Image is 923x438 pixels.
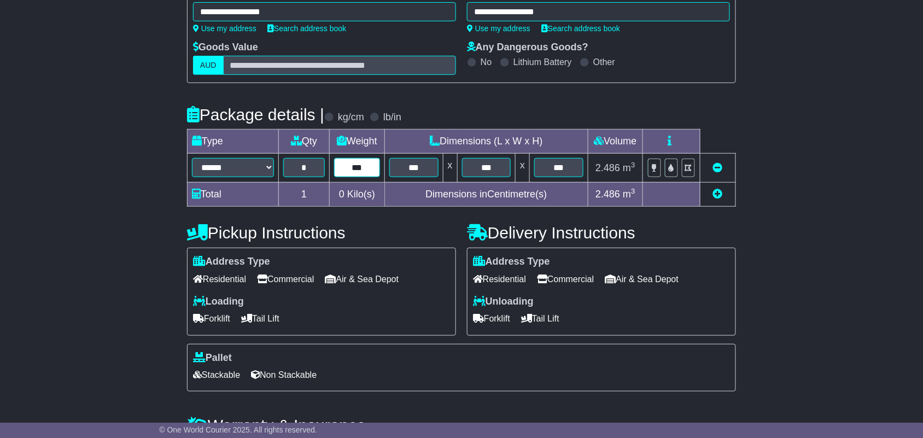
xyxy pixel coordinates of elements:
span: Air & Sea Depot [605,271,679,288]
a: Use my address [193,24,256,33]
td: Dimensions (L x W x H) [384,130,588,154]
h4: Delivery Instructions [467,224,736,242]
span: Forklift [193,310,230,327]
label: Any Dangerous Goods? [467,42,588,54]
label: Other [593,57,615,67]
h4: Warranty & Insurance [187,416,736,434]
label: No [481,57,492,67]
span: Forklift [473,310,510,327]
span: 2.486 [595,189,620,200]
span: m [623,189,635,200]
td: Kilo(s) [330,182,385,206]
td: Weight [330,130,385,154]
h4: Package details | [187,106,324,124]
td: Volume [588,130,642,154]
sup: 3 [631,161,635,169]
a: Search address book [267,24,346,33]
label: Address Type [193,256,270,268]
td: Dimensions in Centimetre(s) [384,182,588,206]
label: Lithium Battery [513,57,572,67]
span: Air & Sea Depot [325,271,399,288]
label: Pallet [193,352,232,364]
span: Stackable [193,366,240,383]
label: kg/cm [338,112,364,124]
a: Remove this item [713,162,723,173]
span: © One World Courier 2025. All rights reserved. [159,425,317,434]
a: Search address book [541,24,620,33]
span: Residential [193,271,246,288]
label: Goods Value [193,42,258,54]
span: Tail Lift [521,310,559,327]
td: Qty [279,130,330,154]
span: Commercial [257,271,314,288]
td: Total [188,182,279,206]
td: x [516,154,530,182]
span: Commercial [537,271,594,288]
td: x [443,154,457,182]
label: lb/in [383,112,401,124]
sup: 3 [631,187,635,195]
label: Unloading [473,296,534,308]
label: Address Type [473,256,550,268]
td: Type [188,130,279,154]
span: 2.486 [595,162,620,173]
span: Non Stackable [251,366,317,383]
td: 1 [279,182,330,206]
h4: Pickup Instructions [187,224,456,242]
a: Add new item [713,189,723,200]
a: Use my address [467,24,530,33]
span: 0 [339,189,344,200]
span: Tail Lift [241,310,279,327]
label: AUD [193,56,224,75]
span: Residential [473,271,526,288]
span: m [623,162,635,173]
label: Loading [193,296,244,308]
